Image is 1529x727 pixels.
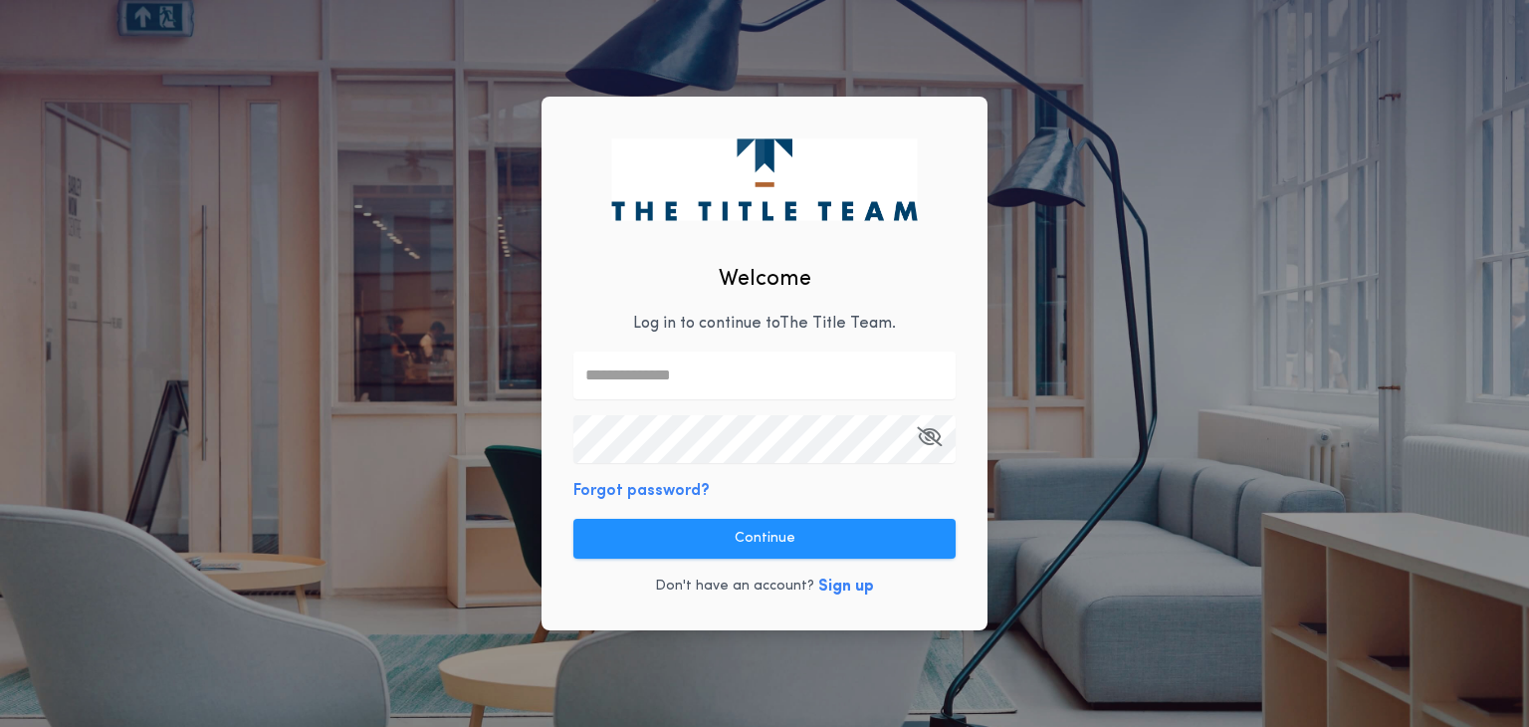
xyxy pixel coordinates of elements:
[655,577,814,597] p: Don't have an account?
[719,263,811,296] h2: Welcome
[611,138,917,220] img: logo
[633,312,896,336] p: Log in to continue to The Title Team .
[573,479,710,503] button: Forgot password?
[818,575,874,599] button: Sign up
[573,519,956,559] button: Continue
